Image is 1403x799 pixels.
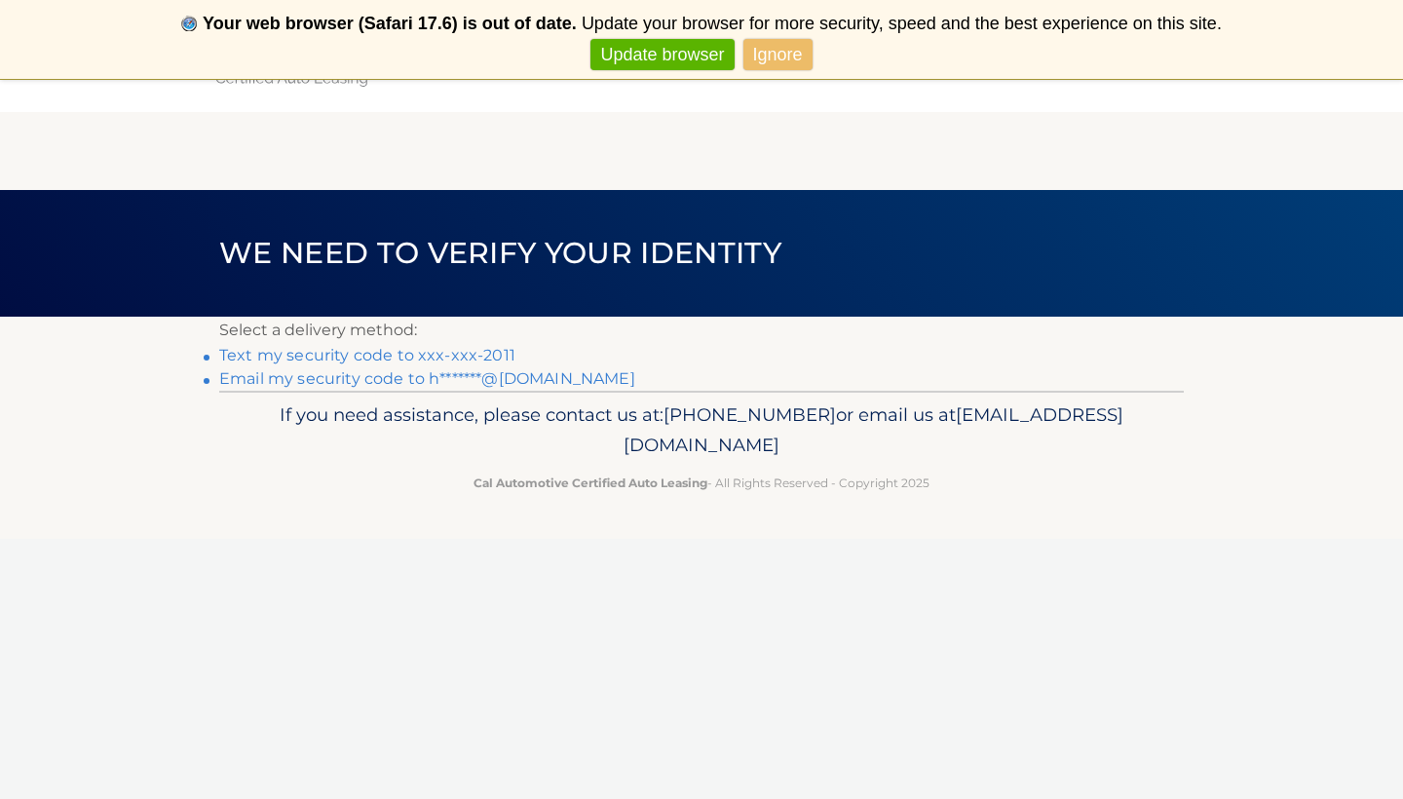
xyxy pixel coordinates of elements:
[219,317,1184,344] p: Select a delivery method:
[219,346,515,364] a: Text my security code to xxx-xxx-2011
[743,39,813,71] a: Ignore
[232,399,1171,462] p: If you need assistance, please contact us at: or email us at
[590,39,734,71] a: Update browser
[219,235,781,271] span: We need to verify your identity
[219,369,635,388] a: Email my security code to h*******@[DOMAIN_NAME]
[664,403,836,426] span: [PHONE_NUMBER]
[582,14,1222,33] span: Update your browser for more security, speed and the best experience on this site.
[203,14,577,33] b: Your web browser (Safari 17.6) is out of date.
[232,473,1171,493] p: - All Rights Reserved - Copyright 2025
[474,476,707,490] strong: Cal Automotive Certified Auto Leasing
